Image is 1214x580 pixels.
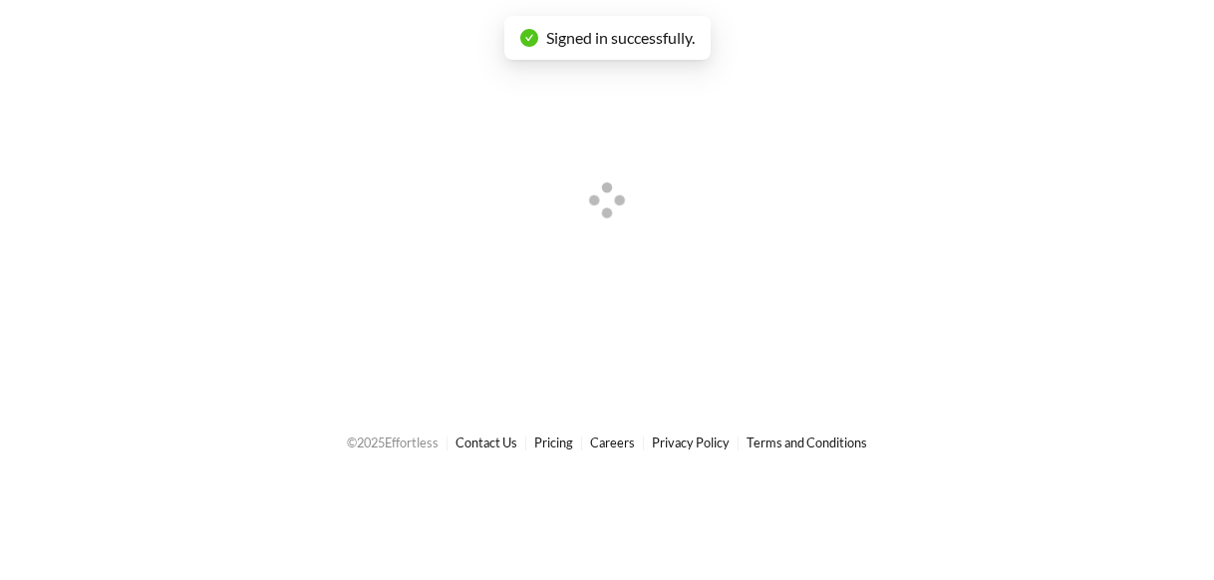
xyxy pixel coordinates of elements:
[520,29,538,47] span: check-circle
[590,435,635,450] a: Careers
[534,435,573,450] a: Pricing
[747,435,867,450] a: Terms and Conditions
[455,435,517,450] a: Contact Us
[652,435,730,450] a: Privacy Policy
[347,435,439,450] span: © 2025 Effortless
[546,28,695,47] span: Signed in successfully.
